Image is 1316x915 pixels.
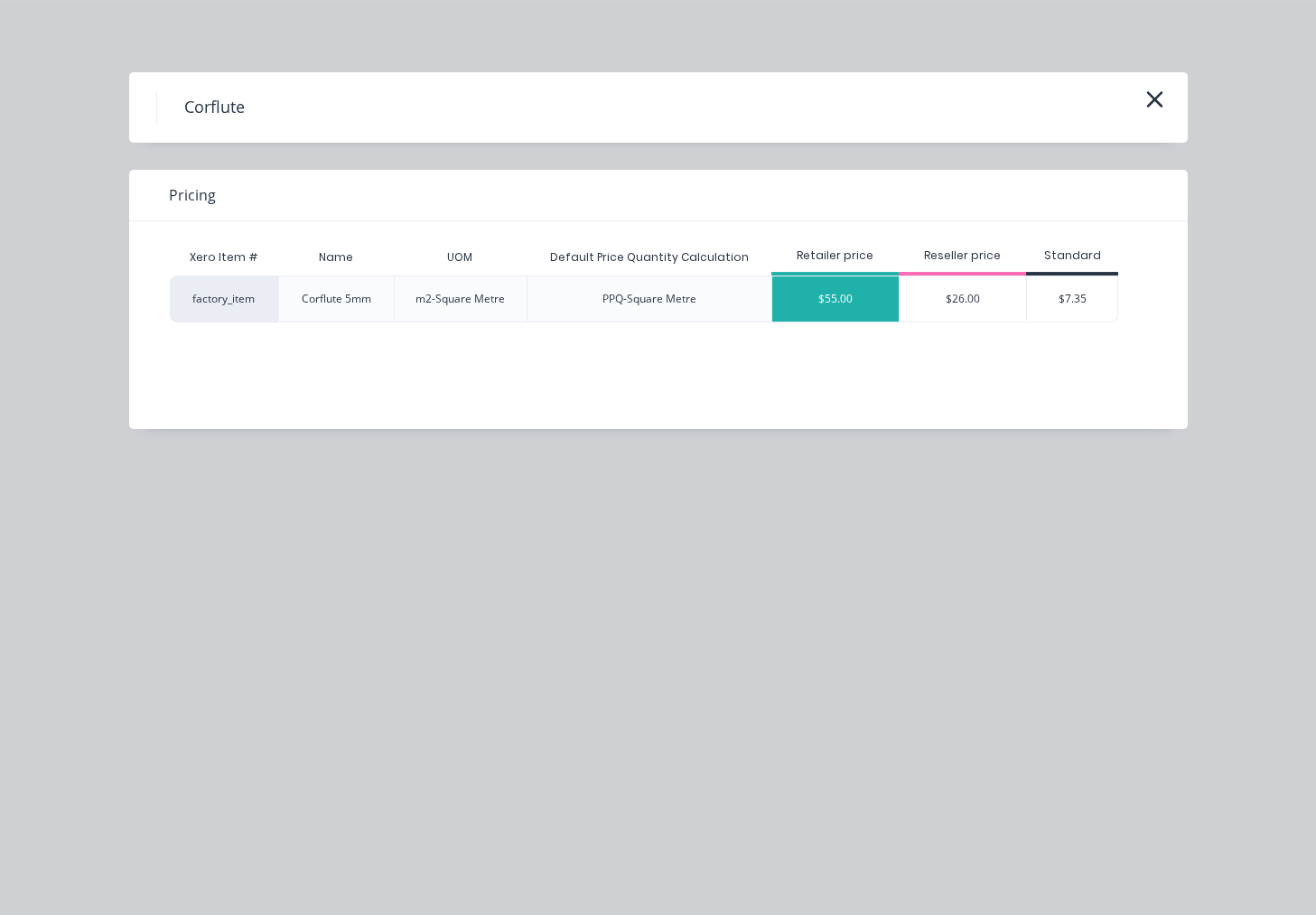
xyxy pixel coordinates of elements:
div: Xero Item # [170,239,278,275]
div: m2-Square Metre [415,291,505,307]
div: $26.00 [900,276,1026,322]
div: $55.00 [772,276,899,322]
div: Reseller price [899,247,1026,264]
span: Pricing [169,184,216,206]
div: factory_item [170,275,278,322]
div: Standard [1026,247,1118,264]
div: Retailer price [771,247,899,264]
div: Corflute 5mm [302,291,371,307]
div: $7.35 [1027,276,1117,322]
div: UOM [433,235,487,280]
div: Default Price Quantity Calculation [536,235,763,280]
div: Name [304,235,368,280]
div: PPQ-Square Metre [602,291,696,307]
h4: Corflute [156,90,272,125]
